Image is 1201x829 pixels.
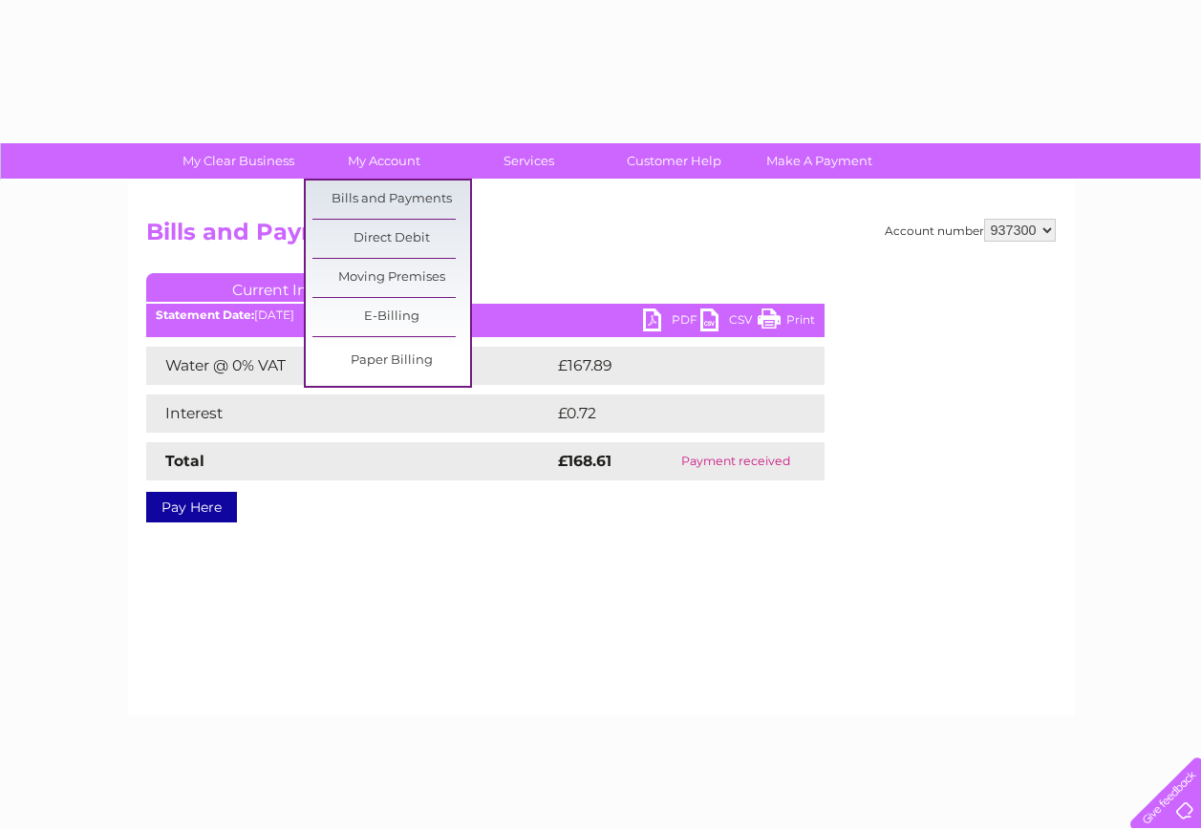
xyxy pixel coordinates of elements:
td: £0.72 [553,394,780,433]
strong: Total [165,452,204,470]
a: Bills and Payments [312,181,470,219]
a: CSV [700,308,758,336]
div: Account number [885,219,1056,242]
a: Customer Help [595,143,753,179]
td: Payment received [647,442,824,480]
a: Print [758,308,815,336]
div: [DATE] [146,308,825,322]
b: Statement Date: [156,308,254,322]
a: E-Billing [312,298,470,336]
td: £167.89 [553,347,789,385]
a: My Clear Business [160,143,317,179]
td: Water @ 0% VAT [146,347,553,385]
a: My Account [305,143,462,179]
a: PDF [643,308,700,336]
strong: £168.61 [558,452,611,470]
a: Services [450,143,608,179]
a: Paper Billing [312,342,470,380]
a: Moving Premises [312,259,470,297]
a: Current Invoice [146,273,433,302]
td: Interest [146,394,553,433]
a: Direct Debit [312,220,470,258]
h2: Bills and Payments [146,219,1056,255]
a: Make A Payment [740,143,898,179]
a: Pay Here [146,492,237,522]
